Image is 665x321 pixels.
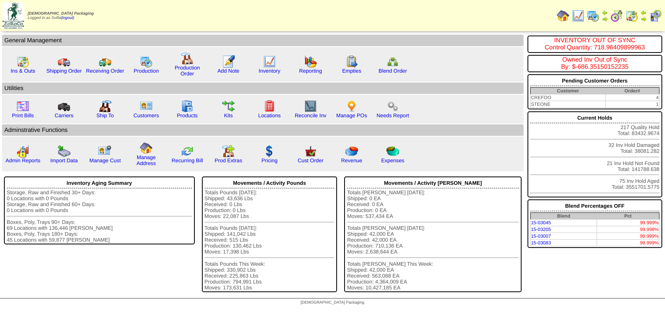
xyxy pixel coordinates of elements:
img: zoroco-logo-small.webp [2,2,24,29]
img: graph.gif [304,55,317,68]
a: Prod Extras [215,158,242,163]
th: Order# [605,88,659,94]
a: Needs Report [377,113,409,118]
div: Owned Inv Out of Sync By: $-686.35150152235 [530,56,659,71]
a: Customers [134,113,159,118]
img: factory2.gif [99,100,111,113]
div: INVENTORY OUT OF SYNC Control Quantity: 718.96409899963 [530,37,659,51]
a: 15-03205 [531,227,551,232]
a: Cust Order [298,158,323,163]
img: network.png [386,55,399,68]
td: 4 [605,94,659,101]
img: pie_chart2.png [386,145,399,158]
a: Manage Cust [89,158,121,163]
img: truck2.gif [99,55,111,68]
a: Production [134,68,159,74]
div: Inventory Aging Summary [7,178,192,188]
span: [DEMOGRAPHIC_DATA] Packaging [301,300,364,305]
img: calendarinout.gif [625,9,638,22]
img: factory.gif [181,52,194,65]
a: Blend Order [379,68,407,74]
a: Pricing [262,158,278,163]
div: Movements / Activity [PERSON_NAME] [347,178,518,188]
div: Blend Percentages OFF [530,201,659,211]
img: pie_chart.png [345,145,358,158]
img: workflow.png [386,100,399,113]
img: reconcile.gif [181,145,194,158]
td: 99.999% [597,233,659,240]
td: STEONE [530,101,605,108]
th: Pct [597,213,659,220]
a: Shipping Order [46,68,82,74]
a: Ins & Outs [11,68,35,74]
td: Utilities [2,83,524,94]
img: truck.gif [58,55,70,68]
div: 217 Quality Hold Total: 83432.9674 32 Inv Hold Damaged Total: 38081.282 21 Inv Hold Not Found Tot... [527,111,662,197]
img: arrowleft.gif [602,9,608,16]
img: home.gif [557,9,569,22]
td: Adminstrative Functions [2,124,524,136]
td: CREFOO [530,94,605,101]
img: invoice2.gif [17,100,29,113]
a: Kits [224,113,233,118]
td: 99.998% [597,226,659,233]
span: Logged in as Svilla [28,11,94,20]
a: Manage Address [137,154,156,166]
img: arrowright.gif [602,16,608,22]
a: Products [177,113,198,118]
a: Recurring Bill [171,158,203,163]
a: Expenses [381,158,405,163]
img: po.png [345,100,358,113]
img: workorder.gif [345,55,358,68]
a: (logout) [61,16,74,20]
a: 15-03083 [531,240,551,246]
a: 15-03007 [531,233,551,239]
img: cust_order.png [304,145,317,158]
img: line_graph.gif [263,55,276,68]
img: workflow.gif [222,100,235,113]
img: prodextras.gif [222,145,235,158]
a: Reconcile Inv [295,113,326,118]
img: orders.gif [222,55,235,68]
a: Revenue [341,158,362,163]
img: calendarcustomer.gif [649,9,662,22]
img: calendarinout.gif [17,55,29,68]
a: Carriers [55,113,73,118]
a: Reporting [299,68,322,74]
img: line_graph2.gif [304,100,317,113]
img: import.gif [58,145,70,158]
div: Storage, Raw and Finished 30+ Days: 0 Locations with 0 Pounds Storage, Raw and Finished 60+ Days:... [7,190,192,243]
img: cabinet.gif [181,100,194,113]
img: truck3.gif [58,100,70,113]
img: home.gif [140,142,153,154]
img: arrowleft.gif [641,9,647,16]
img: graph2.png [17,145,29,158]
div: Current Holds [530,113,659,123]
div: Totals [PERSON_NAME] [DATE]: Shipped: 0 EA Received: 0 EA Production: 0 EA Moves: 537,434 EA Tota... [347,190,518,291]
img: calendarprod.gif [587,9,599,22]
img: arrowright.gif [641,16,647,22]
a: Manage POs [336,113,367,118]
img: customers.gif [140,100,153,113]
th: Customer [530,88,605,94]
img: managecust.png [98,145,113,158]
img: calendarprod.gif [140,55,153,68]
img: dollar.gif [263,145,276,158]
td: 99.999% [597,220,659,226]
img: line_graph.gif [572,9,584,22]
td: 99.999% [597,240,659,246]
a: Import Data [50,158,78,163]
a: Add Note [217,68,239,74]
img: locations.gif [263,100,276,113]
th: Blend [530,213,597,220]
a: Print Bills [12,113,34,118]
a: Receiving Order [86,68,124,74]
div: Movements / Activity Pounds [205,178,335,188]
a: Inventory [259,68,281,74]
div: Pending Customer Orders [530,76,659,86]
span: [DEMOGRAPHIC_DATA] Packaging [28,11,94,16]
a: Admin Reports [6,158,40,163]
td: 1 [605,101,659,108]
a: Empties [342,68,361,74]
a: Locations [258,113,281,118]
